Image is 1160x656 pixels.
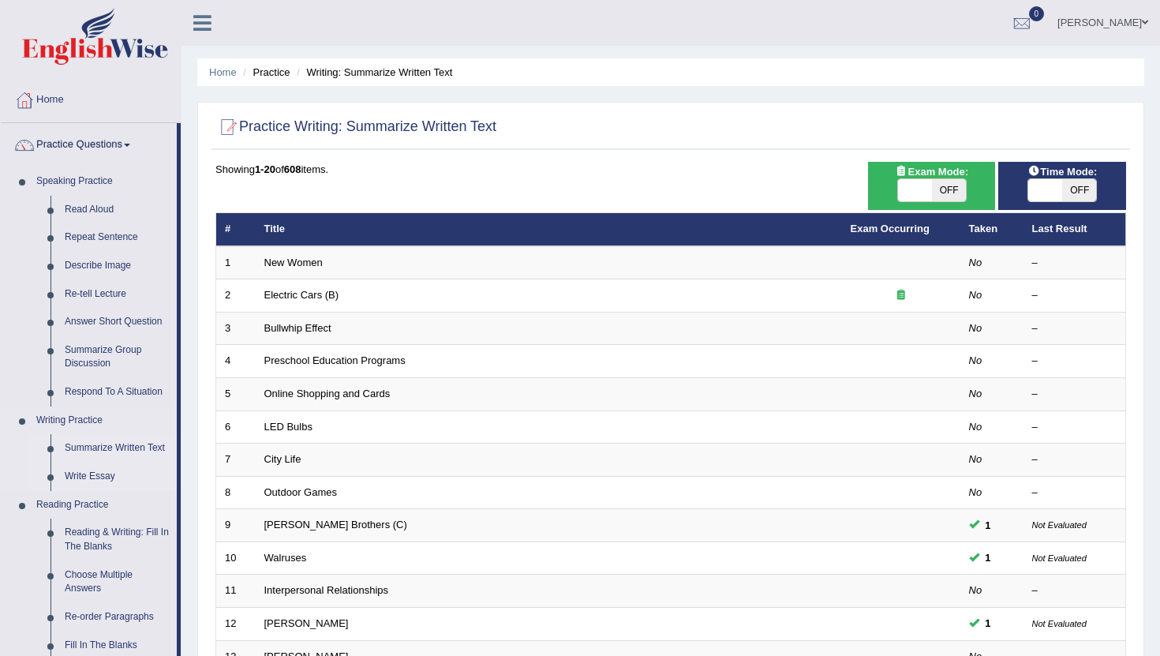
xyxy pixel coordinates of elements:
[969,453,982,465] em: No
[979,517,997,534] span: You can still take this question
[264,552,307,564] a: Walruses
[216,312,256,345] td: 3
[1032,583,1117,598] div: –
[1062,179,1096,201] span: OFF
[969,584,982,596] em: No
[58,519,177,560] a: Reading & Writing: Fill In The Blanks
[969,388,982,399] em: No
[1032,387,1117,402] div: –
[979,549,997,566] span: You can still take this question
[58,280,177,309] a: Re-tell Lecture
[1032,485,1117,500] div: –
[264,257,323,268] a: New Women
[264,354,406,366] a: Preschool Education Programs
[58,336,177,378] a: Summarize Group Discussion
[58,252,177,280] a: Describe Image
[216,279,256,313] td: 2
[58,463,177,491] a: Write Essay
[264,322,331,334] a: Bullwhip Effect
[1032,619,1087,628] small: Not Evaluated
[264,584,389,596] a: Interpersonal Relationships
[1032,288,1117,303] div: –
[58,561,177,603] a: Choose Multiple Answers
[1032,420,1117,435] div: –
[1021,163,1103,180] span: Time Mode:
[264,453,301,465] a: City Life
[256,213,842,246] th: Title
[239,65,290,80] li: Practice
[216,410,256,444] td: 6
[1032,354,1117,369] div: –
[851,223,930,234] a: Exam Occurring
[216,378,256,411] td: 5
[58,378,177,407] a: Respond To A Situation
[1032,553,1087,563] small: Not Evaluated
[1023,213,1126,246] th: Last Result
[264,617,349,629] a: [PERSON_NAME]
[29,491,177,519] a: Reading Practice
[216,509,256,542] td: 9
[264,289,339,301] a: Electric Cars (B)
[216,607,256,640] td: 12
[216,542,256,575] td: 10
[255,163,275,175] b: 1-20
[1032,452,1117,467] div: –
[216,575,256,608] td: 11
[889,163,974,180] span: Exam Mode:
[264,388,391,399] a: Online Shopping and Cards
[209,66,237,78] a: Home
[932,179,966,201] span: OFF
[215,162,1126,177] div: Showing of items.
[969,354,982,366] em: No
[264,519,407,530] a: [PERSON_NAME] Brothers (C)
[1,78,181,118] a: Home
[284,163,301,175] b: 608
[1032,256,1117,271] div: –
[1029,6,1045,21] span: 0
[216,246,256,279] td: 1
[969,289,982,301] em: No
[29,407,177,435] a: Writing Practice
[1,123,177,163] a: Practice Questions
[216,213,256,246] th: #
[58,434,177,463] a: Summarize Written Text
[29,167,177,196] a: Speaking Practice
[979,615,997,632] span: You can still take this question
[58,308,177,336] a: Answer Short Question
[1032,520,1087,530] small: Not Evaluated
[216,444,256,477] td: 7
[58,223,177,252] a: Repeat Sentence
[969,486,982,498] em: No
[851,288,952,303] div: Exam occurring question
[58,196,177,224] a: Read Aloud
[969,257,982,268] em: No
[216,345,256,378] td: 4
[264,421,312,433] a: LED Bulbs
[969,322,982,334] em: No
[868,162,996,210] div: Show exams occurring in exams
[969,421,982,433] em: No
[1032,321,1117,336] div: –
[216,476,256,509] td: 8
[264,486,338,498] a: Outdoor Games
[215,115,496,139] h2: Practice Writing: Summarize Written Text
[58,603,177,632] a: Re-order Paragraphs
[960,213,1023,246] th: Taken
[293,65,452,80] li: Writing: Summarize Written Text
